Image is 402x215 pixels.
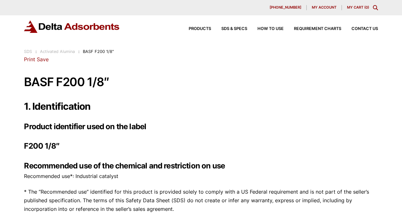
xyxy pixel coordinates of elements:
a: Requirement Charts [284,27,341,31]
a: How to Use [247,27,284,31]
strong: F200 1/8″ [24,141,59,151]
span: BASF F200 1/8″ [83,49,114,54]
strong: Product identifier used on the label [24,122,146,131]
p: Recommended use*: Industrial catalyst [24,172,378,181]
a: Save [37,56,49,63]
img: Delta Adsorbents [24,20,120,33]
span: 0 [366,5,368,10]
a: SDS [24,49,32,54]
strong: 1. Identification [24,100,90,112]
a: [PHONE_NUMBER] [264,5,307,10]
a: SDS & SPECS [211,27,247,31]
a: Activated Alumina [40,49,75,54]
h1: BASF F200 1/8″ [24,76,378,89]
p: * The “Recommended use” identified for this product is provided solely to comply with a US Federa... [24,188,378,214]
a: Contact Us [341,27,378,31]
a: My Cart (0) [347,5,369,10]
a: My account [307,5,342,10]
span: Contact Us [351,27,378,31]
span: Requirement Charts [294,27,341,31]
span: My account [312,6,336,9]
span: How to Use [257,27,284,31]
span: [PHONE_NUMBER] [270,6,301,9]
a: Print [24,56,35,63]
span: Products [189,27,211,31]
a: Products [178,27,211,31]
span: SDS & SPECS [221,27,247,31]
strong: Recommended use of the chemical and restriction on use [24,161,225,170]
span: : [35,49,37,54]
div: Toggle Modal Content [373,5,378,10]
span: : [78,49,80,54]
